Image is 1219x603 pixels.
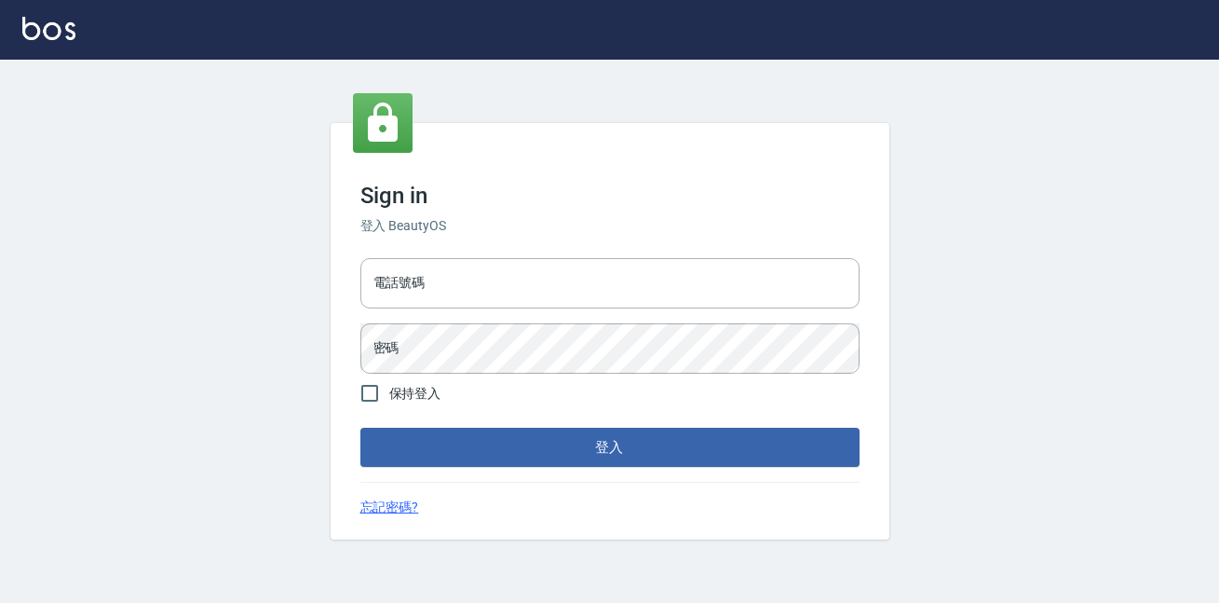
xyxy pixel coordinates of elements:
[360,216,860,236] h6: 登入 BeautyOS
[360,428,860,467] button: 登入
[22,17,75,40] img: Logo
[360,498,419,517] a: 忘記密碼?
[360,183,860,209] h3: Sign in
[389,384,441,404] span: 保持登入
